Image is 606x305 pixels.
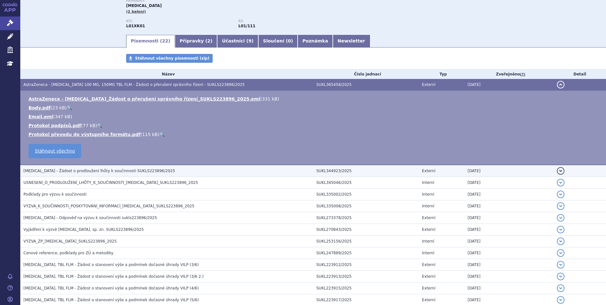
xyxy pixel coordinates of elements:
span: Externí [422,216,435,220]
td: [DATE] [464,247,553,259]
td: SUKL223915/2025 [313,282,419,294]
td: SUKL223913/2025 [313,271,419,282]
td: SUKL270843/2025 [313,224,419,236]
button: detail [557,81,564,88]
td: [DATE] [464,165,553,177]
a: Přípravky (2) [175,35,217,48]
span: LYNPARZA, TBL FLM - Žádost o stanovení výše a podmínek dočasné úhrady VILP (3/6) [23,263,199,267]
td: SUKL345046/2025 [313,177,419,189]
span: Interní [422,239,434,243]
span: Vyjádření k výzvě LYNPARZA, sp. zn. SUKLS223896/2025 [23,227,144,232]
span: 331 kB [262,96,277,101]
td: [DATE] [464,224,553,236]
span: 347 kB [55,114,70,119]
td: SUKL335008/2025 [313,200,419,212]
td: [DATE] [464,212,553,224]
span: AstraZeneca - LYNPARZA 100 MG, 150MG TBL FLM - Žádost o přerušení správního řízení - SUKLS223896/... [23,82,245,87]
span: Externí [422,274,435,279]
li: ( ) [29,105,600,111]
a: 🔍 [67,105,72,110]
a: Sloučení (0) [258,35,298,48]
span: Interní [422,192,434,197]
td: SUKL344923/2025 [313,165,419,177]
a: Stáhnout všechno [29,144,81,158]
span: VÝZVA_K_SOUČINNOSTI_POSKYTOVÁNÍ_INFORMACÍ_LYNPARZA_SUKLS223896_2025 [23,204,194,208]
span: 2 [207,38,210,43]
a: Písemnosti (22) [126,35,175,48]
th: Detail [554,69,606,79]
td: [DATE] [464,282,553,294]
td: [DATE] [464,259,553,271]
span: (2 balení) [126,10,146,14]
a: Účastníci (9) [217,35,258,48]
button: detail [557,249,564,257]
a: 🔍 [159,132,165,137]
button: detail [557,261,564,269]
span: Externí [422,169,435,173]
span: 0 [288,38,291,43]
td: [DATE] [464,271,553,282]
span: Externí [422,298,435,302]
td: [DATE] [464,236,553,247]
td: [DATE] [464,177,553,189]
a: Protokol podpisů.pdf [29,123,81,128]
a: AstraZeneca - [MEDICAL_DATA]_Žádost o přerušení správního řízení_SUKLS223896_2025.eml [29,96,260,101]
button: detail [557,237,564,245]
span: Interní [422,251,434,255]
span: Externí [422,82,435,87]
span: Externí [422,227,435,232]
th: Typ [419,69,464,79]
td: SUKL223912/2025 [313,259,419,271]
button: detail [557,179,564,186]
span: Externí [422,263,435,267]
a: 🔍 [97,123,102,128]
li: ( ) [29,131,600,138]
span: Podklady pro výzvu k součinnosti [23,192,87,197]
th: Zveřejněno [464,69,553,79]
button: detail [557,273,564,280]
td: SUKL247889/2025 [313,247,419,259]
button: detail [557,296,564,304]
td: SUKL365458/2025 [313,79,419,91]
td: SUKL273378/2025 [313,212,419,224]
p: ATC: [126,19,232,23]
button: detail [557,191,564,198]
abbr: (?) [520,72,525,77]
li: ( ) [29,114,600,120]
a: Stáhnout všechny písemnosti (zip) [126,54,213,63]
td: [DATE] [464,189,553,200]
span: Stáhnout všechny písemnosti (zip) [135,56,210,61]
button: detail [557,167,564,175]
a: Newsletter [333,35,370,48]
a: Poznámka [298,35,333,48]
strong: olaparib tbl. [238,24,255,28]
span: LYNPARZA, TBL FLM - Žádost o stanovení výše a podmínek dočasné úhrady VILP (3/6 2.) [23,274,203,279]
span: 77 kB [83,123,95,128]
button: detail [557,214,564,222]
span: 22 [162,38,168,43]
td: SUKL335002/2025 [313,189,419,200]
td: [DATE] [464,200,553,212]
button: detail [557,202,564,210]
span: Interní [422,204,434,208]
span: LYNPARZA - Žádost o prodloužení lhůty k součinnosti SUKLS223896/2025 [23,169,175,173]
th: Název [20,69,313,79]
a: Email.eml [29,114,53,119]
a: Protokol převodu do výstupního formátu.pdf [29,132,140,137]
span: Externí [422,286,435,290]
span: LYNPARZA, TBL FLM - Žádost o stanovení výše a podmínek dočasné úhrady VILP (5/6) [23,298,199,302]
a: Body.pdf [29,105,51,110]
span: 23 kB [52,105,65,110]
th: Číslo jednací [313,69,419,79]
span: LYNPARZA - Odpověď na výzvu k součinnosti sukls223896/2025 [23,216,157,220]
span: VÝZVA_ZP_LYNPARZA_SUKLS223896_2025 [23,239,117,243]
td: SUKL253156/2025 [313,236,419,247]
span: USNESENÍ_O_PRODLOUŽENÍ_LHŮTY_K_SOUČINNOSTI_LYNPARZA_SUKLS223896_2025 [23,180,198,185]
li: ( ) [29,122,600,129]
strong: OLAPARIB [126,24,145,28]
span: Interní [422,180,434,185]
td: [DATE] [464,79,553,91]
button: detail [557,284,564,292]
span: LYNPARZA, TBL FLM - Žádost o stanovení výše a podmínek dočasné úhrady VILP (4/6) [23,286,199,290]
li: ( ) [29,96,600,102]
